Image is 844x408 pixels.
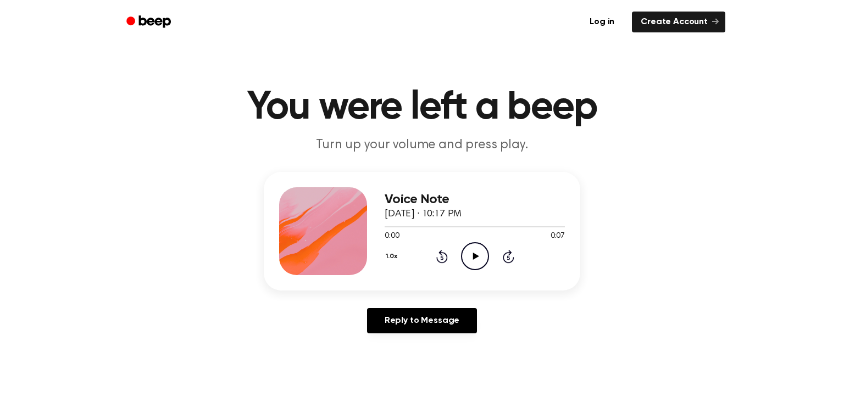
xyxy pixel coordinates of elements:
span: [DATE] · 10:17 PM [385,209,462,219]
span: 0:00 [385,231,399,242]
button: 1.0x [385,247,401,266]
a: Log in [579,9,625,35]
a: Create Account [632,12,725,32]
a: Reply to Message [367,308,477,333]
h1: You were left a beep [141,88,703,127]
p: Turn up your volume and press play. [211,136,633,154]
h3: Voice Note [385,192,565,207]
a: Beep [119,12,181,33]
span: 0:07 [551,231,565,242]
